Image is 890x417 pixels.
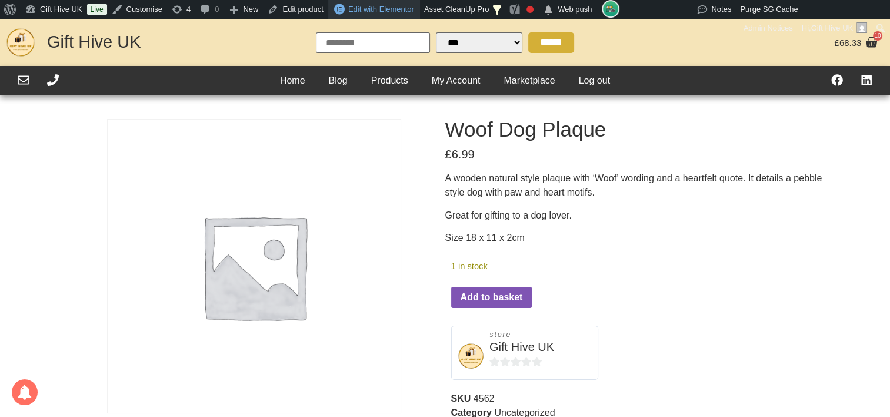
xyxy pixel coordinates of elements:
[445,148,475,161] bdi: 6.99
[268,72,317,90] a: Home
[526,6,534,13] div: Focus keyphrase not set
[631,2,697,16] img: Views over 48 hours. Click for more Jetpack Stats.
[798,19,872,38] a: Hi,
[451,260,686,273] p: 1 in stock
[47,74,59,86] a: Call Us
[489,340,554,355] a: Gift Hive UK
[831,32,881,52] a: £68.33 10
[492,72,566,90] a: Marketplace
[451,287,532,308] button: Add to basket
[108,120,401,413] img: Awaiting product image
[542,2,554,18] span: 
[445,171,828,200] p: A wooden natural style plaque with ‘Woof’ wording and a heartfelt quote. It details a pebble styl...
[811,24,853,32] span: Gift Hive UK
[18,74,29,86] a: Email Us
[451,393,471,403] span: SKU
[348,5,414,14] span: Edit with Elementor
[445,119,828,140] h1: Woof Dog Plaque
[268,72,622,90] nav: Header Menu
[47,74,59,88] div: Call Us
[445,148,452,161] span: £
[744,19,793,38] span: Admin Notices
[445,208,828,223] p: Great for gifting to a dog lover.
[489,355,546,370] div: No reviews yet!
[317,72,359,90] a: Blog
[458,343,484,369] img: GHUK-Site-Icon-2024-2.png
[6,28,35,57] img: GHUK-Site-Icon-2024-2
[445,231,828,245] p: Size 18 x 11 x 2cm
[490,329,595,340] div: Store
[420,72,492,90] a: My Account
[834,38,861,48] bdi: 68.33
[47,32,141,51] a: Gift Hive UK
[359,72,420,90] a: Products
[834,38,839,48] span: £
[861,74,872,86] a: Find Us On LinkedIn
[474,393,495,403] span: 4562
[567,72,622,90] a: Log out
[87,4,107,15] a: Live
[831,74,843,86] a: Visit our Facebook Page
